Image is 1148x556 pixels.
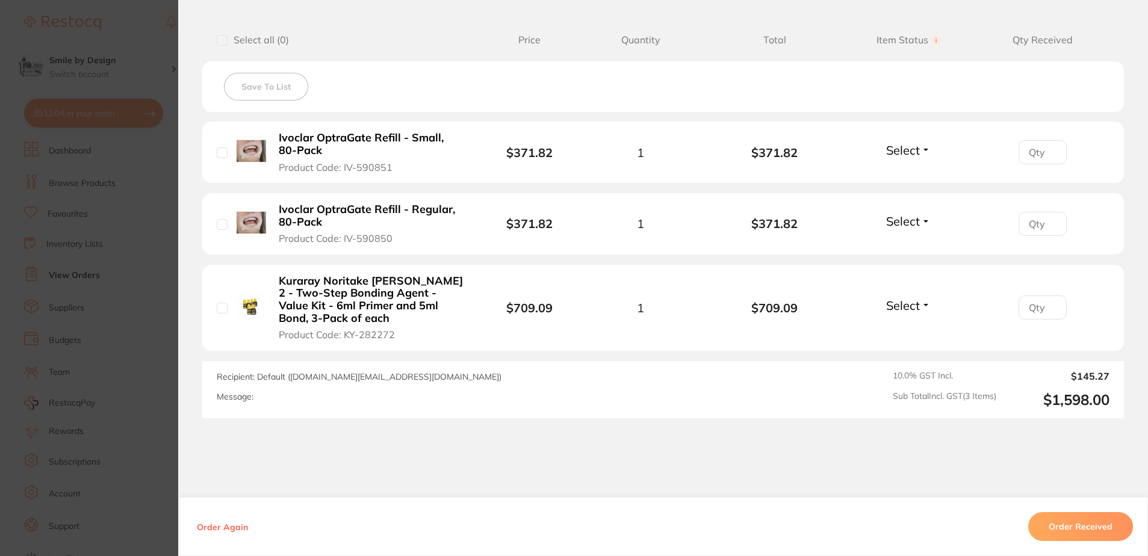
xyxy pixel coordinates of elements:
[637,301,644,315] span: 1
[708,146,842,159] b: $371.82
[217,371,501,382] span: Recipient: Default ( [DOMAIN_NAME][EMAIL_ADDRESS][DOMAIN_NAME] )
[886,143,920,158] span: Select
[893,371,996,381] span: 10.0 % GST Incl.
[886,214,920,229] span: Select
[574,34,707,46] span: Quantity
[279,329,395,340] span: Product Code: KY-282272
[1006,371,1109,381] output: $145.27
[1019,212,1067,236] input: Qty
[279,132,463,156] b: Ivoclar OptraGate Refill - Small, 80-Pack
[228,34,289,46] span: Select all ( 0 )
[1019,295,1067,320] input: Qty
[279,162,392,173] span: Product Code: IV-590851
[275,203,467,245] button: Ivoclar OptraGate Refill - Regular, 80-Pack Product Code: IV-590850
[275,131,467,173] button: Ivoclar OptraGate Refill - Small, 80-Pack Product Code: IV-590851
[637,146,644,159] span: 1
[224,73,308,100] button: Save To List
[1006,391,1109,409] output: $1,598.00
[1028,512,1133,541] button: Order Received
[1019,140,1067,164] input: Qty
[217,392,253,402] label: Message:
[237,292,266,321] img: Kuraray Noritake SE BOND 2 - Two-Step Bonding Agent - Value Kit - 6ml Primer and 5ml Bond, 3-Pack...
[237,208,266,238] img: Ivoclar OptraGate Refill - Regular, 80-Pack
[842,34,975,46] span: Item Status
[506,216,553,231] b: $371.82
[279,275,463,325] b: Kuraray Noritake [PERSON_NAME] 2 - Two-Step Bonding Agent - Value Kit - 6ml Primer and 5ml Bond, ...
[506,300,553,315] b: $709.09
[886,298,920,313] span: Select
[883,143,934,158] button: Select
[279,233,392,244] span: Product Code: IV-590850
[279,203,463,228] b: Ivoclar OptraGate Refill - Regular, 80-Pack
[708,301,842,315] b: $709.09
[893,391,996,409] span: Sub Total Incl. GST ( 3 Items)
[275,274,467,341] button: Kuraray Noritake [PERSON_NAME] 2 - Two-Step Bonding Agent - Value Kit - 6ml Primer and 5ml Bond, ...
[708,34,842,46] span: Total
[883,214,934,229] button: Select
[485,34,574,46] span: Price
[976,34,1109,46] span: Qty Received
[883,298,934,313] button: Select
[708,217,842,230] b: $371.82
[637,217,644,230] span: 1
[506,145,553,160] b: $371.82
[193,521,252,532] button: Order Again
[237,137,266,166] img: Ivoclar OptraGate Refill - Small, 80-Pack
